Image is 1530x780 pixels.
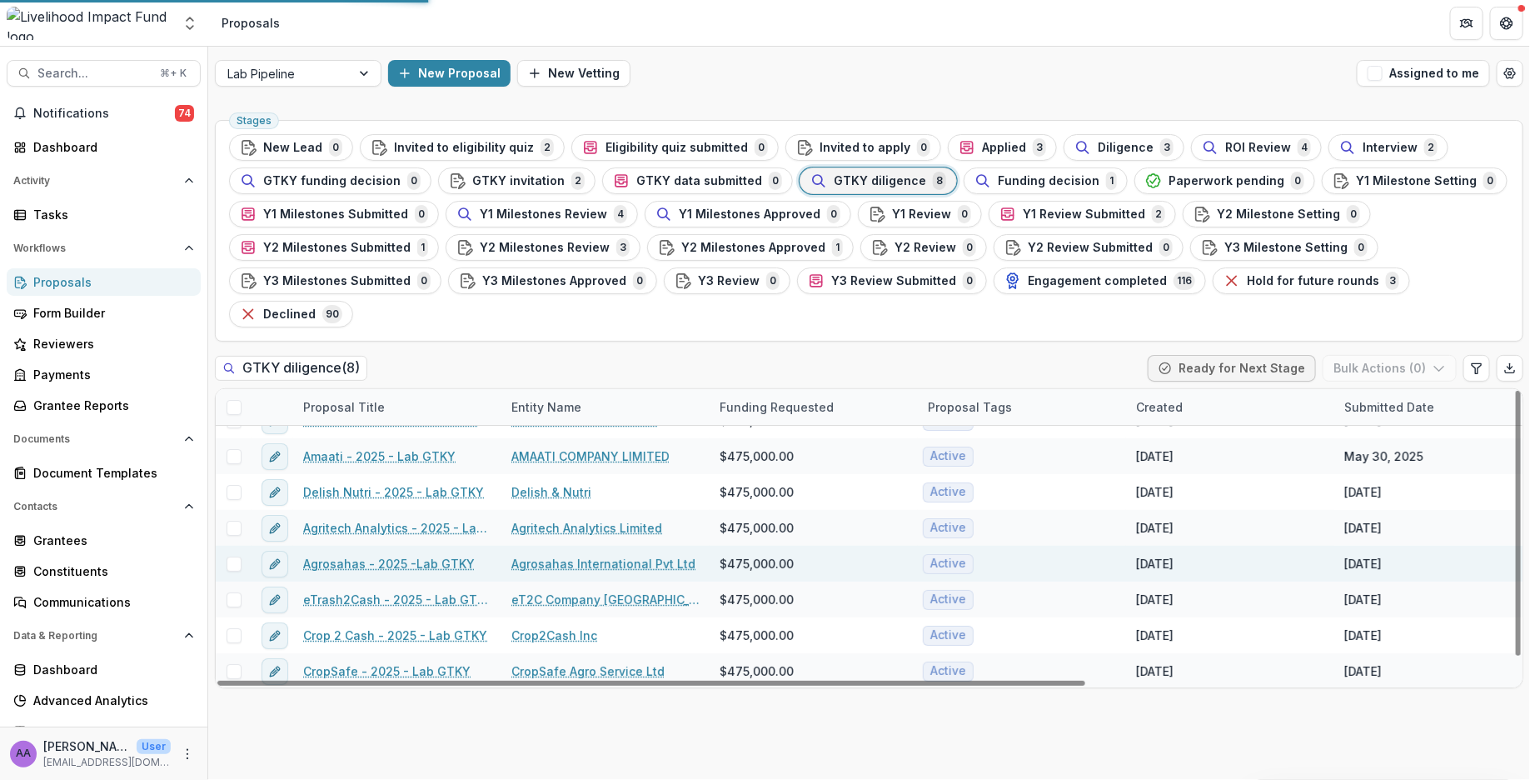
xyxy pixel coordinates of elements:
[229,201,439,227] button: Y1 Milestones Submitted0
[645,201,851,227] button: Y1 Milestones Approved0
[7,7,172,40] img: Livelihood Impact Fund logo
[571,172,585,190] span: 2
[417,238,428,257] span: 1
[7,426,201,452] button: Open Documents
[7,201,201,228] a: Tasks
[229,167,431,194] button: GTKY funding decision0
[720,627,794,644] span: $475,000.00
[982,141,1026,155] span: Applied
[438,167,596,194] button: GTKY invitation2
[33,397,187,414] div: Grantee Reports
[33,206,187,223] div: Tasks
[933,172,946,190] span: 8
[237,115,272,127] span: Stages
[541,138,554,157] span: 2
[1291,172,1304,190] span: 0
[262,658,288,685] button: edit
[33,273,187,291] div: Proposals
[1497,60,1523,87] button: Open table manager
[1347,205,1360,223] span: 0
[1356,174,1477,188] span: Y1 Milestone Setting
[501,389,710,425] div: Entity Name
[263,207,408,222] span: Y1 Milestones Submitted
[511,627,597,644] a: Crop2Cash Inc
[918,389,1126,425] div: Proposal Tags
[13,175,177,187] span: Activity
[1483,172,1497,190] span: 0
[178,7,202,40] button: Open entity switcher
[262,515,288,542] button: edit
[1126,389,1334,425] div: Created
[229,234,439,261] button: Y2 Milestones Submitted1
[1152,205,1165,223] span: 2
[1344,483,1382,501] div: [DATE]
[13,242,177,254] span: Workflows
[7,656,201,683] a: Dashboard
[1497,355,1523,382] button: Export table data
[7,133,201,161] a: Dashboard
[229,267,441,294] button: Y3 Milestones Submitted0
[511,662,665,680] a: CropSafe Agro Service Ltd
[1490,7,1523,40] button: Get Help
[636,174,762,188] span: GTKY data submitted
[1183,201,1371,227] button: Y2 Milestone Setting0
[1136,447,1174,465] div: [DATE]
[1136,662,1174,680] div: [DATE]
[963,238,976,257] span: 0
[858,201,982,227] button: Y1 Review0
[43,755,171,770] p: [EMAIL_ADDRESS][DOMAIN_NAME]
[1064,134,1184,161] button: Diligence3
[7,557,201,585] a: Constituents
[33,692,187,709] div: Advanced Analytics
[994,267,1206,294] button: Engagement completed116
[33,661,187,678] div: Dashboard
[263,307,316,322] span: Declined
[303,447,456,465] a: Amaati - 2025 - Lab GTKY
[33,722,187,740] div: Data Report
[720,447,794,465] span: $475,000.00
[448,267,657,294] button: Y3 Milestones Approved0
[446,234,640,261] button: Y2 Milestones Review3
[698,274,760,288] span: Y3 Review
[1354,238,1368,257] span: 0
[1344,447,1423,465] div: May 30, 2025
[1334,398,1444,416] div: Submitted Date
[1136,519,1174,537] div: [DATE]
[446,201,638,227] button: Y1 Milestones Review4
[1357,60,1490,87] button: Assigned to me
[720,519,794,537] span: $475,000.00
[831,274,956,288] span: Y3 Review Submitted
[33,304,187,322] div: Form Builder
[647,234,854,261] button: Y2 Milestones Approved1
[710,389,918,425] div: Funding Requested
[7,622,201,649] button: Open Data & Reporting
[1098,141,1154,155] span: Diligence
[1344,519,1382,537] div: [DATE]
[511,591,700,608] a: eT2C Company [GEOGRAPHIC_DATA] [eTrash2Cash]
[571,134,779,161] button: Eligibility quiz submitted0
[1344,662,1382,680] div: [DATE]
[1028,241,1153,255] span: Y2 Review Submitted
[7,330,201,357] a: Reviewers
[720,555,794,572] span: $475,000.00
[263,241,411,255] span: Y2 Milestones Submitted
[472,174,565,188] span: GTKY invitation
[303,519,491,537] a: Agritech Analytics - 2025 - Lab GTKY
[137,739,171,754] p: User
[303,591,491,608] a: eTrash2Cash - 2025 - Lab GTKY
[262,622,288,649] button: edit
[998,174,1099,188] span: Funding decision
[480,241,610,255] span: Y2 Milestones Review
[1424,138,1438,157] span: 2
[415,205,428,223] span: 0
[720,662,794,680] span: $475,000.00
[7,268,201,296] a: Proposals
[1363,141,1418,155] span: Interview
[1463,355,1490,382] button: Edit table settings
[1247,274,1379,288] span: Hold for future rounds
[1136,627,1174,644] div: [DATE]
[407,172,421,190] span: 0
[964,167,1128,194] button: Funding decision1
[33,107,175,121] span: Notifications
